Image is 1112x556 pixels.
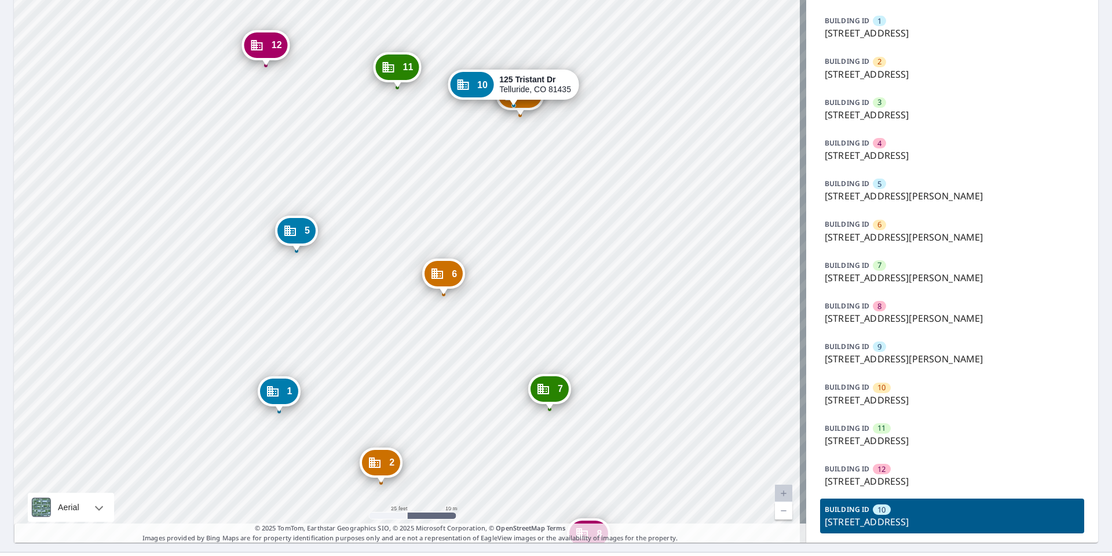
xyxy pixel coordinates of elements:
p: BUILDING ID [825,301,869,311]
p: [STREET_ADDRESS] [825,108,1080,122]
p: Images provided by Bing Maps are for property identification purposes only and are not a represen... [14,524,806,543]
p: [STREET_ADDRESS][PERSON_NAME] [825,189,1080,203]
div: Dropped pin, building 6, Commercial property, 207 Ridgeline Dr Telluride, CO 81435 [422,259,465,295]
p: [STREET_ADDRESS] [825,393,1080,407]
span: 11 [877,423,886,434]
div: Dropped pin, building 7, Commercial property, 213 Ridgeline Dr Telluride, CO 81435 [528,374,571,410]
span: 5 [877,179,881,190]
a: Current Level 20, Zoom Out [775,502,792,519]
span: 10 [477,81,488,89]
span: 10 [877,382,886,393]
p: [STREET_ADDRESS][PERSON_NAME] [825,311,1080,325]
span: 1 [287,387,292,395]
div: Dropped pin, building 8, Commercial property, 217 Ridgeline Dr Telluride, CO 81435 [567,518,610,554]
p: BUILDING ID [825,260,869,270]
div: Dropped pin, building 12, Commercial property, 115 Tristant Dr Telluride, CO 81435 [242,30,290,66]
p: [STREET_ADDRESS][PERSON_NAME] [825,230,1080,244]
p: BUILDING ID [825,464,869,474]
p: BUILDING ID [825,97,869,107]
strong: 125 Tristant Dr [499,75,555,84]
p: [STREET_ADDRESS] [825,515,1080,529]
span: 7 [877,260,881,271]
p: BUILDING ID [825,138,869,148]
p: [STREET_ADDRESS] [825,474,1080,488]
p: [STREET_ADDRESS] [825,26,1080,40]
div: Dropped pin, building 10, Commercial property, 125 Tristant Dr Telluride, CO 81435 [448,70,579,106]
div: Dropped pin, building 1, Commercial property, 112 Tristant Dr Telluride, CO 81435 [258,376,301,412]
span: 5 [305,226,310,235]
p: BUILDING ID [825,56,869,66]
div: Dropped pin, building 2, Commercial property, 106 Tristant Dr Telluride, CO 81435 [360,448,403,484]
p: BUILDING ID [825,423,869,433]
p: BUILDING ID [825,16,869,26]
span: 2 [877,56,881,67]
div: Telluride, CO 81435 [499,75,571,95]
span: 10 [877,504,886,515]
p: BUILDING ID [825,219,869,229]
div: Dropped pin, building 5, Commercial property, 203 Ridgeline Dr Telluride, CO 81435 [275,216,318,252]
span: 7 [558,384,563,393]
span: 6 [452,270,457,278]
span: 9 [877,341,881,353]
div: Aerial [54,493,83,522]
p: [STREET_ADDRESS][PERSON_NAME] [825,352,1080,366]
p: [STREET_ADDRESS] [825,67,1080,81]
a: Terms [547,524,566,532]
p: BUILDING ID [825,341,869,351]
span: 11 [403,63,413,71]
p: BUILDING ID [825,504,869,514]
p: BUILDING ID [825,382,869,392]
p: BUILDING ID [825,179,869,188]
p: [STREET_ADDRESS][PERSON_NAME] [825,271,1080,285]
span: 3 [877,97,881,108]
span: 2 [389,458,394,467]
span: 12 [272,41,282,49]
div: Dropped pin, building 11, Commercial property, 121 Tristant Dr Telluride, CO 81435 [373,52,421,88]
div: Aerial [28,493,114,522]
p: [STREET_ADDRESS] [825,148,1080,162]
a: Current Level 20, Zoom In Disabled [775,485,792,502]
span: 4 [877,138,881,149]
a: OpenStreetMap [496,524,544,532]
span: 6 [877,219,881,230]
span: 1 [877,16,881,27]
p: [STREET_ADDRESS] [825,434,1080,448]
span: 8 [877,301,881,312]
span: 12 [877,464,886,475]
span: © 2025 TomTom, Earthstar Geographics SIO, © 2025 Microsoft Corporation, © [255,524,566,533]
